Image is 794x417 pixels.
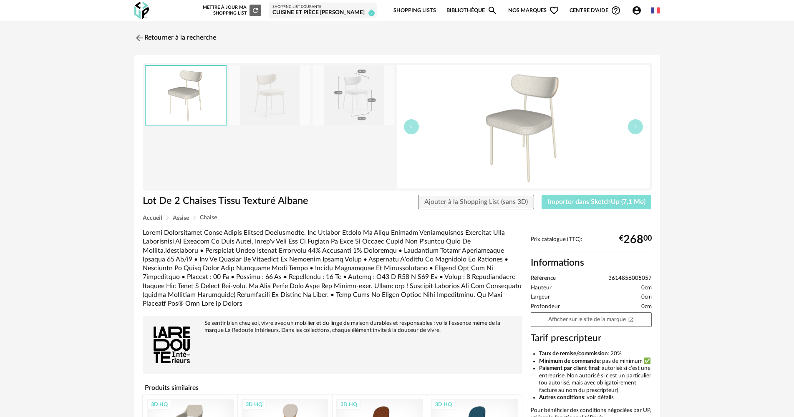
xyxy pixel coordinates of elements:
div: Se sentir bien chez soi, vivre avec un mobilier et du linge de maison durables et responsables : ... [147,320,518,334]
span: Référence [531,275,556,282]
div: 3D HQ [337,399,361,410]
h4: Produits similaires [143,382,522,394]
img: fr [651,6,660,15]
img: 54d2d7a93f022a51d35da918020e8a21.jpg [229,65,310,125]
img: thumbnail.png [397,65,650,188]
div: Breadcrumb [143,215,652,221]
span: Open In New icon [628,316,634,322]
span: Centre d'aideHelp Circle Outline icon [570,5,621,15]
div: Mettre à jour ma Shopping List [201,5,261,16]
span: Importer dans SketchUp (7,1 Mo) [548,198,645,205]
a: Retourner à la recherche [134,29,216,47]
div: € 00 [619,236,652,243]
span: 268 [623,236,643,243]
span: Account Circle icon [632,5,642,15]
span: Hauteur [531,284,552,292]
span: 0cm [641,303,652,311]
span: Refresh icon [252,8,259,13]
img: thumbnail.png [146,66,226,125]
div: Cuisine et pièce [PERSON_NAME] [272,9,373,17]
button: Importer dans SketchUp (7,1 Mo) [542,195,652,210]
span: Account Circle icon [632,5,645,15]
li: : voir détails [539,394,652,402]
div: Loremi Dolorsitamet Conse Adipis Elitsed Doeiusmodte. Inc Utlabor Etdolo Ma Aliqu Enimadm Veniamq... [143,229,522,308]
span: 3614856005057 [608,275,652,282]
img: brand logo [147,320,197,370]
span: Largeur [531,294,550,301]
button: Ajouter à la Shopping List (sans 3D) [418,195,534,210]
img: OXP [134,2,149,19]
h3: Tarif prescripteur [531,332,652,344]
span: Heart Outline icon [549,5,559,15]
a: Shopping List courante Cuisine et pièce [PERSON_NAME] 7 [272,5,373,17]
div: Prix catalogue (TTC): [531,236,652,251]
li: : autorisé si c’est une entreprise. Non autorisé si c’est un particulier (ou autorisé, mais avec ... [539,365,652,394]
span: 0cm [641,284,652,292]
span: Help Circle Outline icon [611,5,621,15]
h2: Informations [531,257,652,269]
b: Paiement par client final [539,365,599,371]
div: 3D HQ [147,399,171,410]
div: Shopping List courante [272,5,373,10]
span: Magnify icon [487,5,497,15]
b: Minimum de commande [539,358,600,364]
span: 7 [368,10,375,16]
span: Ajouter à la Shopping List (sans 3D) [424,198,528,205]
span: Assise [173,215,189,221]
a: BibliothèqueMagnify icon [446,1,497,20]
a: Shopping Lists [393,1,436,20]
img: c4586671682f6491db510fb01e562129.jpg [313,65,394,125]
div: 3D HQ [431,399,456,410]
b: Taux de remise/commission [539,351,608,357]
span: Accueil [143,215,162,221]
h1: Lot De 2 Chaises Tissu Texturé Albane [143,195,350,208]
span: Chaise [200,215,217,221]
b: Autres conditions [539,394,584,400]
img: svg+xml;base64,PHN2ZyB3aWR0aD0iMjQiIGhlaWdodD0iMjQiIHZpZXdCb3g9IjAgMCAyNCAyNCIgZmlsbD0ibm9uZSIgeG... [134,33,144,43]
span: 0cm [641,294,652,301]
li: : 20% [539,350,652,358]
div: 3D HQ [242,399,266,410]
span: Profondeur [531,303,560,311]
li: : pas de minimum ✅ [539,358,652,365]
span: Nos marques [508,1,559,20]
a: Afficher sur le site de la marqueOpen In New icon [531,312,652,327]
